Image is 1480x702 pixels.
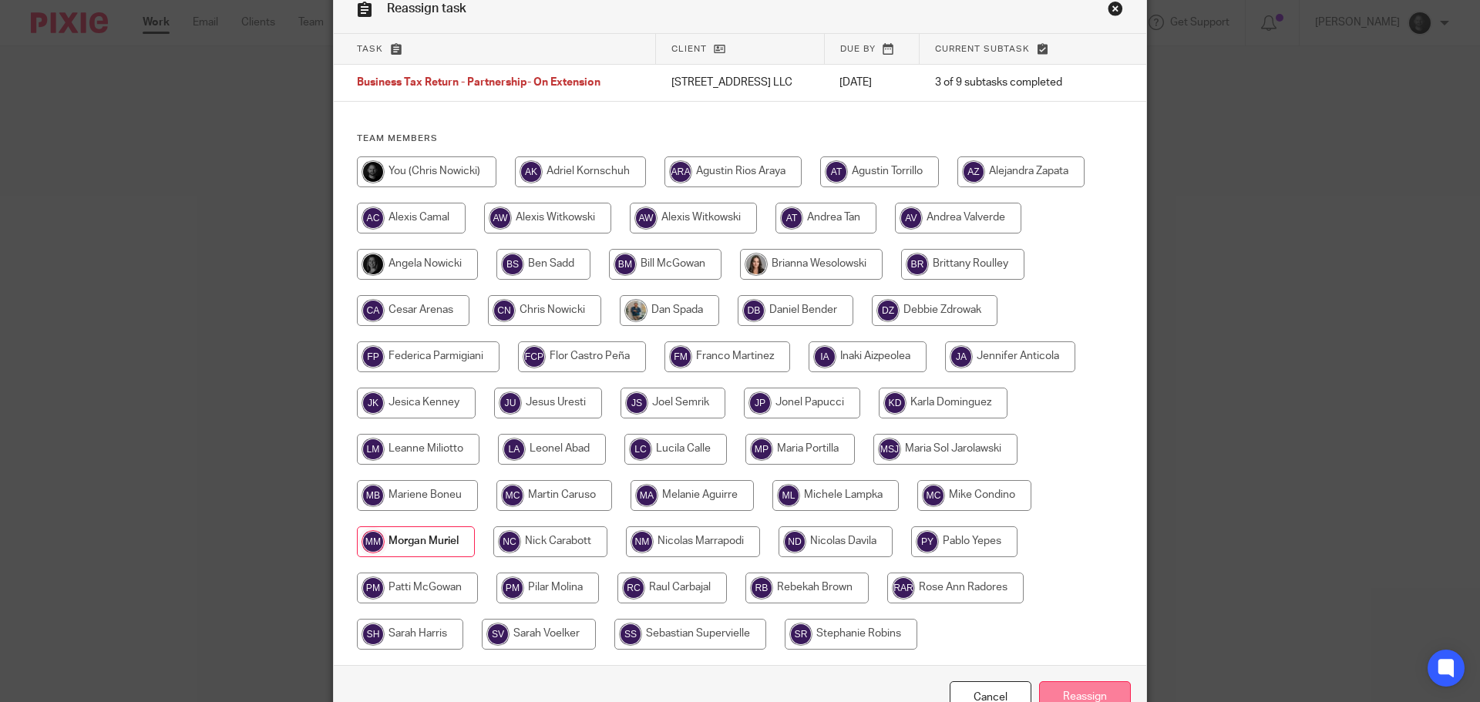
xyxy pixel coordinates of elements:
span: Current subtask [935,45,1030,53]
span: Due by [840,45,876,53]
span: Business Tax Return - Partnership- On Extension [357,78,600,89]
span: Client [671,45,707,53]
td: 3 of 9 subtasks completed [920,65,1095,102]
h4: Team members [357,133,1123,145]
a: Close this dialog window [1108,1,1123,22]
span: Task [357,45,383,53]
p: [STREET_ADDRESS] LLC [671,75,809,90]
p: [DATE] [839,75,903,90]
span: Reassign task [387,2,466,15]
